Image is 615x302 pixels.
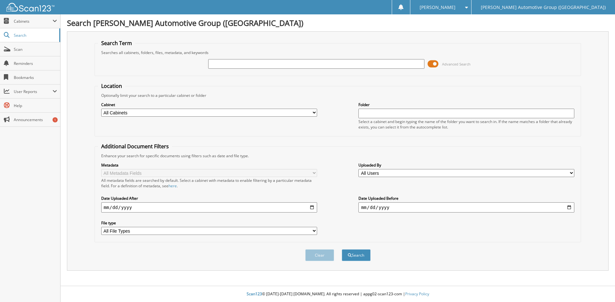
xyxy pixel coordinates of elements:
[342,249,371,261] button: Search
[101,102,317,107] label: Cabinet
[61,286,615,302] div: © [DATE]-[DATE] [DOMAIN_NAME]. All rights reserved | appg02-scan123-com |
[14,89,53,94] span: User Reports
[420,5,455,9] span: [PERSON_NAME]
[98,93,578,98] div: Optionally limit your search to a particular cabinet or folder
[98,143,172,150] legend: Additional Document Filters
[358,202,574,213] input: end
[98,82,125,89] legend: Location
[247,291,262,297] span: Scan123
[14,19,53,24] span: Cabinets
[481,5,606,9] span: [PERSON_NAME] Automotive Group ([GEOGRAPHIC_DATA])
[14,103,57,108] span: Help
[442,62,471,66] span: Advanced Search
[101,196,317,201] label: Date Uploaded After
[67,18,609,28] h1: Search [PERSON_NAME] Automotive Group ([GEOGRAPHIC_DATA])
[358,196,574,201] label: Date Uploaded Before
[14,75,57,80] span: Bookmarks
[53,117,58,122] div: 1
[101,162,317,168] label: Metadata
[14,117,57,122] span: Announcements
[98,40,135,47] legend: Search Term
[405,291,429,297] a: Privacy Policy
[168,183,177,189] a: here
[101,178,317,189] div: All metadata fields are searched by default. Select a cabinet with metadata to enable filtering b...
[6,3,54,12] img: scan123-logo-white.svg
[101,220,317,226] label: File type
[14,61,57,66] span: Reminders
[14,33,56,38] span: Search
[14,47,57,52] span: Scan
[98,50,578,55] div: Searches all cabinets, folders, files, metadata, and keywords
[358,162,574,168] label: Uploaded By
[98,153,578,159] div: Enhance your search for specific documents using filters such as date and file type.
[358,119,574,130] div: Select a cabinet and begin typing the name of the folder you want to search in. If the name match...
[358,102,574,107] label: Folder
[305,249,334,261] button: Clear
[101,202,317,213] input: start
